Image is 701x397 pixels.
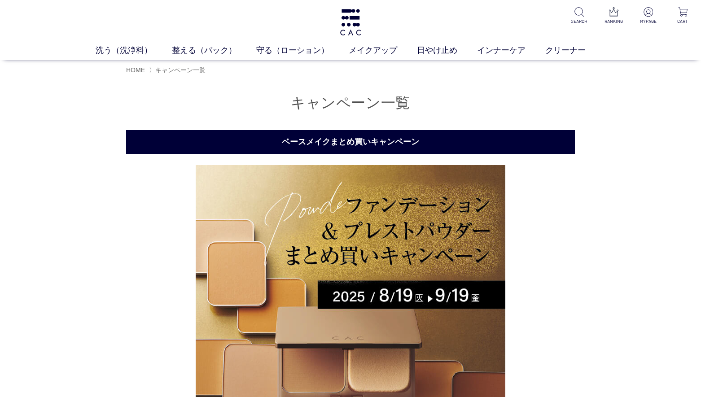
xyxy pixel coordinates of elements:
[672,7,694,25] a: CART
[126,93,575,113] h1: キャンペーン一覧
[477,44,545,56] a: インナーケア
[149,66,208,74] li: 〉
[96,44,172,56] a: 洗う（洗浄料）
[603,7,625,25] a: RANKING
[603,18,625,25] p: RANKING
[637,18,659,25] p: MYPAGE
[172,44,256,56] a: 整える（パック）
[417,44,477,56] a: 日やけ止め
[637,7,659,25] a: MYPAGE
[126,130,575,154] h2: ベースメイクまとめ買いキャンペーン
[672,18,694,25] p: CART
[339,9,362,35] img: logo
[349,44,417,56] a: メイクアップ
[568,18,590,25] p: SEARCH
[545,44,605,56] a: クリーナー
[568,7,590,25] a: SEARCH
[256,44,349,56] a: 守る（ローション）
[155,66,206,74] span: キャンペーン一覧
[126,66,145,74] a: HOME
